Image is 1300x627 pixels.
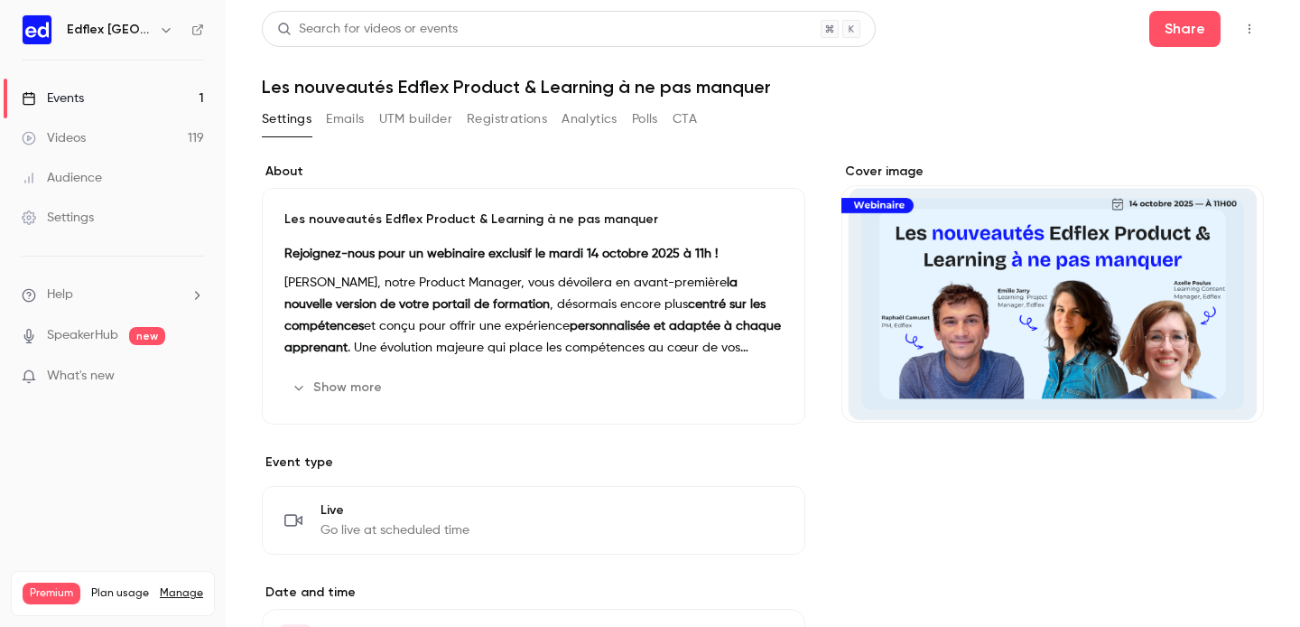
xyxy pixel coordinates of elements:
[182,369,204,385] iframe: Noticeable Trigger
[632,105,658,134] button: Polls
[262,76,1264,98] h1: Les nouveautés Edflex Product & Learning à ne pas manquer
[22,209,94,227] div: Settings
[47,285,73,304] span: Help
[562,105,617,134] button: Analytics
[284,373,393,402] button: Show more
[262,163,805,181] label: About
[160,586,203,601] a: Manage
[673,105,697,134] button: CTA
[1149,11,1221,47] button: Share
[22,129,86,147] div: Videos
[379,105,452,134] button: UTM builder
[262,454,805,472] p: Event type
[284,272,783,359] p: [PERSON_NAME], notre Product Manager, vous dévoilera en avant-première , désormais encore plus et...
[47,326,118,345] a: SpeakerHub
[320,501,469,519] span: Live
[22,285,204,304] li: help-dropdown-opener
[841,163,1264,181] label: Cover image
[467,105,547,134] button: Registrations
[91,586,149,601] span: Plan usage
[129,327,165,345] span: new
[22,169,102,187] div: Audience
[326,105,364,134] button: Emails
[23,583,80,604] span: Premium
[284,211,783,229] p: Les nouveautés Edflex Product & Learning à ne pas manquer
[67,21,152,39] h6: Edflex [GEOGRAPHIC_DATA]
[277,20,458,39] div: Search for videos or events
[320,521,469,539] span: Go live at scheduled time
[262,105,311,134] button: Settings
[262,584,805,602] label: Date and time
[284,248,718,260] strong: Rejoignez-nous pour un webinaire exclusif le mardi 14 octobre 2025 à 11h !
[23,15,51,44] img: Edflex France
[47,367,115,386] span: What's new
[22,89,84,108] div: Events
[841,163,1264,423] section: Cover image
